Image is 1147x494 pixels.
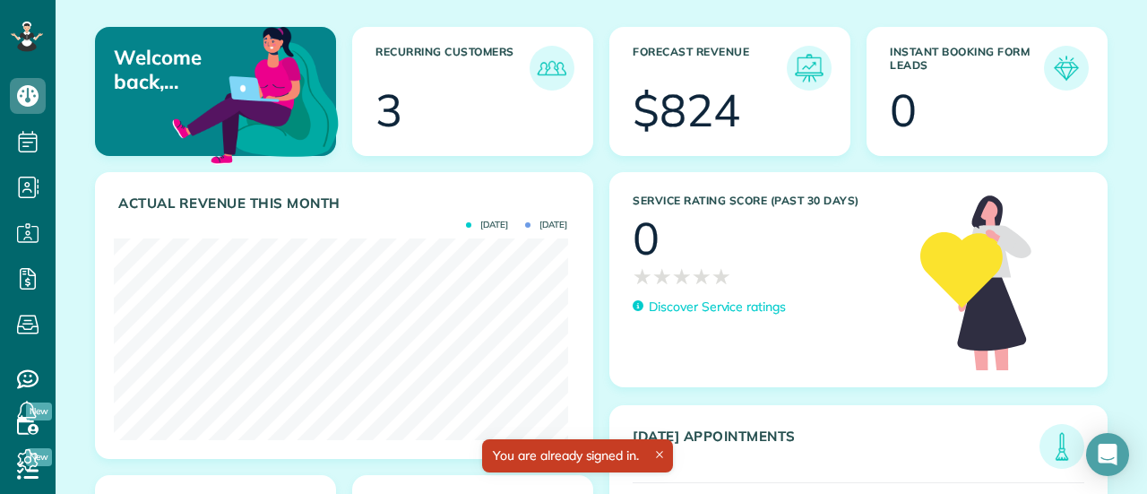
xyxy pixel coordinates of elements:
[114,46,256,93] p: Welcome back, [PERSON_NAME]!
[375,88,402,133] div: 3
[791,50,827,86] img: icon_forecast_revenue-8c13a41c7ed35a8dcfafea3cbb826a0462acb37728057bba2d056411b612bbbe.png
[633,195,902,207] h3: Service Rating score (past 30 days)
[375,46,530,91] h3: Recurring Customers
[633,88,740,133] div: $824
[466,221,508,230] span: [DATE]
[890,46,1044,91] h3: Instant Booking Form Leads
[649,298,786,316] p: Discover Service ratings
[711,261,731,292] span: ★
[1044,429,1080,464] img: icon_todays_appointments-901f7ab196bb0bea1936b74009e4eb5ffbc2d2711fa7634e0d609ed5ef32b18b.png
[890,88,917,133] div: 0
[633,429,1039,469] h3: [DATE] Appointments
[168,6,342,180] img: dashboard_welcome-42a62b7d889689a78055ac9021e634bf52bae3f8056760290aed330b23ab8690.png
[118,195,574,212] h3: Actual Revenue this month
[652,261,672,292] span: ★
[1086,433,1129,476] div: Open Intercom Messenger
[1048,50,1084,86] img: icon_form_leads-04211a6a04a5b2264e4ee56bc0799ec3eb69b7e499cbb523a139df1d13a81ae0.png
[672,261,692,292] span: ★
[534,50,570,86] img: icon_recurring_customers-cf858462ba22bcd05b5a5880d41d6543d210077de5bb9ebc9590e49fd87d84ed.png
[633,298,786,316] a: Discover Service ratings
[482,439,673,472] div: You are already signed in.
[633,46,787,91] h3: Forecast Revenue
[633,261,652,292] span: ★
[525,221,567,230] span: [DATE]
[692,261,711,292] span: ★
[633,216,660,261] div: 0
